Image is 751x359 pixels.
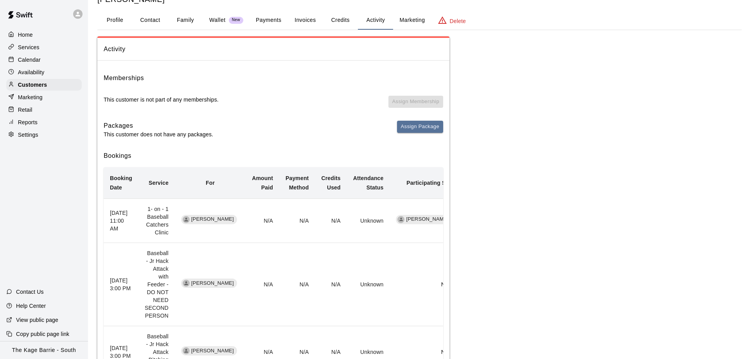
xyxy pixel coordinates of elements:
[6,79,82,91] a: Customers
[279,243,315,326] td: N/A
[315,198,347,243] td: N/A
[279,198,315,243] td: N/A
[396,348,454,356] p: None
[396,215,452,224] div: [PERSON_NAME]
[188,347,237,355] span: [PERSON_NAME]
[104,151,443,161] h6: Bookings
[16,330,69,338] p: Copy public page link
[104,96,219,104] p: This customer is not part of any memberships.
[16,288,44,296] p: Contact Us
[104,121,213,131] h6: Packages
[188,216,237,223] span: [PERSON_NAME]
[104,243,138,326] th: [DATE] 3:00 PM
[206,180,215,186] b: For
[6,54,82,66] a: Calendar
[18,43,40,51] p: Services
[358,11,393,30] button: Activity
[149,180,169,186] b: Service
[18,93,43,101] p: Marketing
[12,346,76,354] p: The Kage Barrie - South
[104,198,138,243] th: [DATE] 11:00 AM
[6,66,82,78] a: Availability
[347,198,390,243] td: Unknown
[18,131,38,139] p: Settings
[16,302,46,310] p: Help Center
[104,73,144,83] h6: Memberships
[286,175,309,191] b: Payment Method
[183,347,190,354] div: Mason Woods
[6,104,82,116] a: Retail
[321,175,340,191] b: Credits Used
[250,11,287,30] button: Payments
[396,280,454,288] p: None
[18,68,45,76] p: Availability
[18,81,47,89] p: Customers
[6,29,82,41] a: Home
[252,175,273,191] b: Amount Paid
[104,130,213,138] p: This customer does not have any packages.
[18,106,32,114] p: Retail
[347,243,390,326] td: Unknown
[18,56,41,64] p: Calendar
[6,116,82,128] a: Reports
[16,316,58,324] p: View public page
[403,216,452,223] span: [PERSON_NAME]
[110,175,132,191] b: Booking Date
[18,31,33,39] p: Home
[323,11,358,30] button: Credits
[397,121,443,133] button: Assign Package
[393,11,431,30] button: Marketing
[388,96,443,114] span: You don't have any memberships
[246,243,279,326] td: N/A
[450,17,466,25] p: Delete
[97,11,742,30] div: basic tabs example
[6,129,82,141] a: Settings
[209,16,226,24] p: Wallet
[353,175,384,191] b: Attendance Status
[246,198,279,243] td: N/A
[138,243,175,326] td: Baseball - Jr Hack Attack with Feeder - DO NOT NEED SECOND PERSON
[183,280,190,287] div: Mason Woods
[6,91,82,103] a: Marketing
[229,18,243,23] span: New
[183,216,190,223] div: Mason Woods
[6,41,82,53] a: Services
[406,180,455,186] b: Participating Staff
[138,198,175,243] td: 1- on - 1 Baseball Catchers Clinic
[133,11,168,30] button: Contact
[188,280,237,287] span: [PERSON_NAME]
[18,118,38,126] p: Reports
[168,11,203,30] button: Family
[287,11,323,30] button: Invoices
[104,44,443,54] span: Activity
[315,243,347,326] td: N/A
[397,216,404,223] div: Cole White
[97,11,133,30] button: Profile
